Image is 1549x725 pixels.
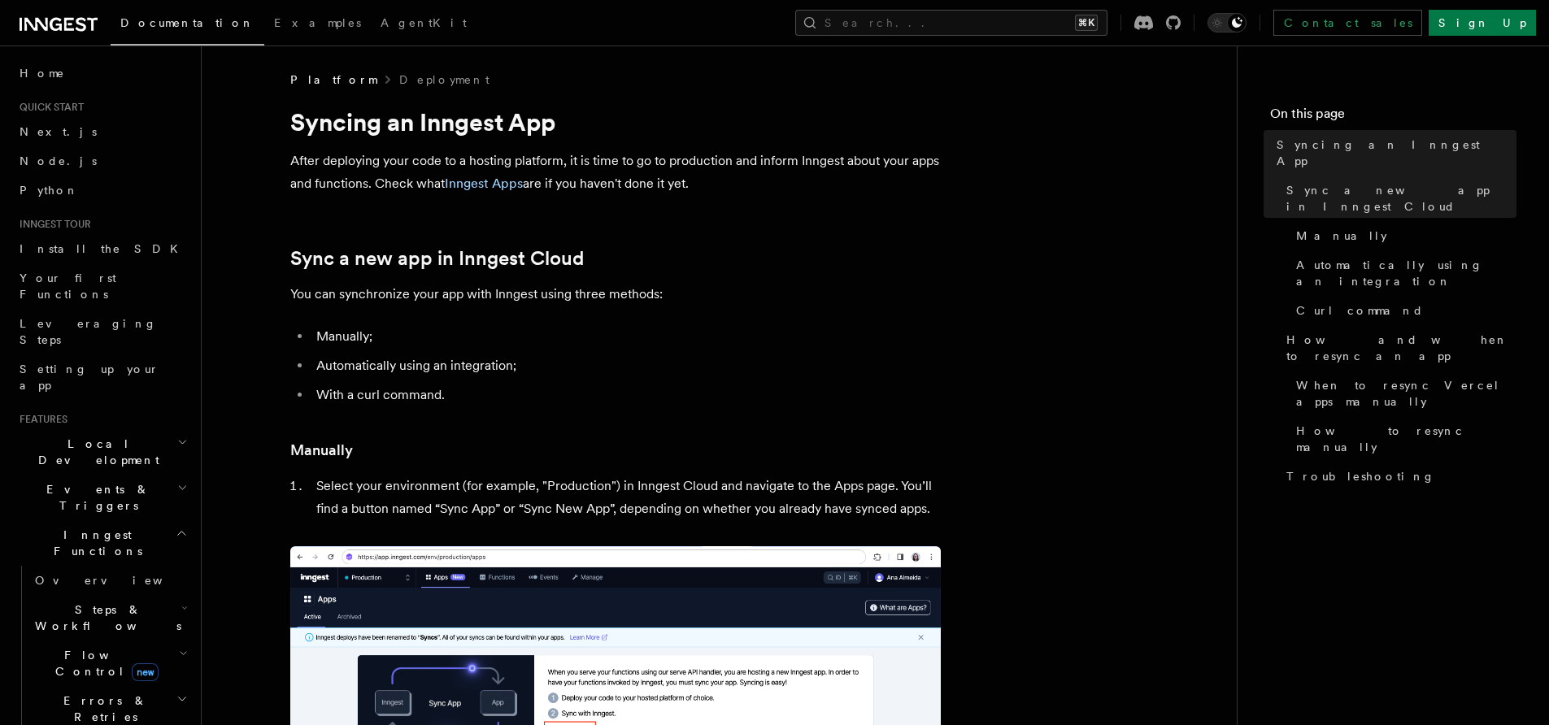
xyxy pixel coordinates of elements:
a: Documentation [111,5,264,46]
span: Inngest tour [13,218,91,231]
span: Flow Control [28,647,179,679]
span: Curl command [1296,302,1424,319]
li: Manually; [311,325,941,348]
a: Examples [264,5,371,44]
button: Local Development [13,429,191,475]
button: Flow Controlnew [28,640,191,686]
span: Next.js [20,125,97,138]
button: Inngest Functions [13,520,191,566]
span: When to resync Vercel apps manually [1296,377,1516,410]
span: Inngest Functions [13,527,176,559]
h1: Syncing an Inngest App [290,107,941,137]
a: Contact sales [1273,10,1422,36]
a: Manually [1290,221,1516,250]
a: How and when to resync an app [1280,325,1516,371]
a: Python [13,176,191,205]
span: Steps & Workflows [28,601,181,634]
h4: On this page [1270,104,1516,130]
a: How to resync manually [1290,416,1516,462]
a: Deployment [399,72,490,88]
span: Examples [274,16,361,29]
span: Platform [290,72,376,88]
span: Automatically using an integration [1296,257,1516,289]
span: Node.js [20,154,97,167]
span: Troubleshooting [1286,468,1435,484]
p: You can synchronize your app with Inngest using three methods: [290,283,941,306]
span: Quick start [13,101,84,114]
a: AgentKit [371,5,476,44]
span: Home [20,65,65,81]
span: new [132,663,159,681]
span: Setting up your app [20,362,159,392]
a: Leveraging Steps [13,309,191,354]
a: When to resync Vercel apps manually [1290,371,1516,416]
span: Syncing an Inngest App [1277,137,1516,169]
span: Sync a new app in Inngest Cloud [1286,182,1516,215]
span: Overview [35,574,202,587]
a: Sync a new app in Inngest Cloud [1280,176,1516,221]
a: Your first Functions [13,263,191,309]
span: How to resync manually [1296,423,1516,455]
a: Manually [290,439,353,462]
a: Sign Up [1429,10,1536,36]
span: How and when to resync an app [1286,332,1516,364]
span: Install the SDK [20,242,188,255]
span: Events & Triggers [13,481,177,514]
span: Manually [1296,228,1387,244]
p: After deploying your code to a hosting platform, it is time to go to production and inform Innges... [290,150,941,195]
li: Select your environment (for example, "Production") in Inngest Cloud and navigate to the Apps pag... [311,475,941,520]
button: Steps & Workflows [28,595,191,640]
a: Inngest Apps [445,176,523,191]
span: Errors & Retries [28,692,176,725]
a: Setting up your app [13,354,191,400]
a: Automatically using an integration [1290,250,1516,296]
a: Install the SDK [13,234,191,263]
button: Events & Triggers [13,475,191,520]
a: Syncing an Inngest App [1270,130,1516,176]
a: Troubleshooting [1280,462,1516,491]
a: Home [13,59,191,88]
span: Python [20,184,79,197]
a: Node.js [13,146,191,176]
span: Your first Functions [20,271,116,301]
span: Leveraging Steps [20,317,157,346]
a: Next.js [13,117,191,146]
a: Sync a new app in Inngest Cloud [290,247,584,270]
li: With a curl command. [311,384,941,406]
li: Automatically using an integration; [311,354,941,377]
span: Documentation [120,16,255,29]
span: AgentKit [381,16,467,29]
a: Curl command [1290,296,1516,325]
span: Local Development [13,436,177,468]
span: Features [13,413,67,426]
button: Search...⌘K [795,10,1107,36]
button: Toggle dark mode [1207,13,1247,33]
kbd: ⌘K [1075,15,1098,31]
a: Overview [28,566,191,595]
